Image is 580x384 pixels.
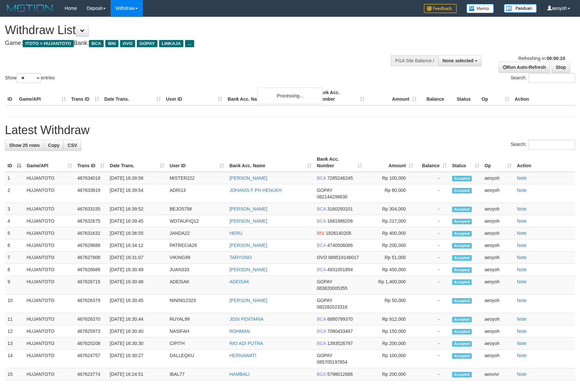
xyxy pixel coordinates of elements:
th: User ID: activate to sort column ascending [167,153,227,172]
td: aeoyoh [482,294,514,313]
td: 467631632 [75,227,107,239]
span: Copy 1681986206 to clipboard [327,218,353,224]
td: MISTER222 [167,172,227,184]
td: aeoyoh [482,227,514,239]
span: Show 25 rows [9,143,40,148]
td: HUJANTOTO [24,313,75,325]
a: Note [517,206,527,212]
a: Note [517,298,527,303]
th: ID: activate to sort column descending [5,153,24,172]
a: Note [517,279,527,284]
span: Copy 1393526797 to clipboard [327,341,353,346]
a: Note [517,175,527,181]
td: - [416,350,449,368]
th: Status: activate to sort column ascending [449,153,482,172]
td: 467626715 [75,276,107,294]
h1: Latest Withdraw [5,124,575,137]
td: CIPITH [167,337,227,350]
a: HERNAWATI [229,353,256,358]
span: Accepted [452,267,472,273]
span: BCA [317,218,326,224]
td: aeoyoh [482,313,514,325]
td: HUJANTOTO [24,227,75,239]
td: aeoyoh [482,172,514,184]
span: OVO [120,40,135,47]
span: ... [185,40,194,47]
td: 467625208 [75,337,107,350]
td: [DATE] 16:39:54 [107,184,167,203]
th: ID [5,87,16,105]
a: CSV [63,140,81,151]
span: BCA [317,329,326,334]
td: aeovivi [482,368,514,380]
td: Rp 912,000 [365,313,416,325]
a: Stop [551,62,570,73]
td: [DATE] 16:39:56 [107,172,167,184]
td: [DATE] 16:30:27 [107,350,167,368]
span: BCA [317,206,326,212]
strong: 00:00:10 [547,56,565,61]
span: Copy 6880799370 to clipboard [327,316,353,322]
th: Date Trans. [102,87,163,105]
span: GOPAY [317,279,332,284]
td: - [416,172,449,184]
a: [PERSON_NAME] [229,267,267,272]
td: 3 [5,203,24,215]
td: 14 [5,350,24,368]
td: - [416,215,449,227]
span: Accepted [452,243,472,249]
a: Note [517,188,527,193]
span: Accepted [452,298,472,304]
td: HUJANTOTO [24,276,75,294]
td: JUAN333 [167,264,227,276]
a: [PERSON_NAME] [229,243,267,248]
td: Rp 150,000 [365,325,416,337]
td: [DATE] 16:39:45 [107,215,167,227]
span: BCA [317,243,326,248]
a: Note [517,267,527,272]
span: Copy 4931051894 to clipboard [327,267,353,272]
span: Accepted [452,188,472,193]
a: Note [517,316,527,322]
td: HUJANTOTO [24,337,75,350]
a: Note [517,341,527,346]
td: Rp 200,000 [365,337,416,350]
td: HUJANTOTO [24,184,75,203]
th: Bank Acc. Number: activate to sort column ascending [314,153,365,172]
span: Copy [48,143,59,148]
th: Balance [419,87,454,105]
span: BCA [317,341,326,346]
td: 13 [5,337,24,350]
button: None selected [438,55,482,66]
td: Rp 217,000 [365,215,416,227]
td: 5 [5,227,24,239]
th: Bank Acc. Name [225,87,315,105]
span: Accepted [452,207,472,212]
a: Note [517,353,527,358]
td: JANDA22 [167,227,227,239]
td: aeoyoh [482,276,514,294]
td: HUJANTOTO [24,215,75,227]
span: GOPAY [317,353,332,358]
a: Note [517,255,527,260]
td: [DATE] 16:31:07 [107,252,167,264]
a: Note [517,372,527,377]
th: Date Trans.: activate to sort column ascending [107,153,167,172]
td: - [416,337,449,350]
td: 10 [5,294,24,313]
span: Copy 1826140205 to clipboard [326,231,351,236]
span: BCA [317,267,326,272]
span: Accepted [452,279,472,285]
select: Showentries [16,73,41,83]
td: 2 [5,184,24,203]
a: JOHANIS F PH HENUKH [229,188,281,193]
td: [DATE] 16:24:51 [107,368,167,380]
img: panduan.png [504,4,537,13]
span: Copy 7285246245 to clipboard [327,175,353,181]
td: HUJANTOTO [24,252,75,264]
td: - [416,368,449,380]
td: Rp 100,000 [365,172,416,184]
td: aeoyoh [482,337,514,350]
td: [DATE] 16:36:55 [107,227,167,239]
span: LINKAJA [159,40,184,47]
